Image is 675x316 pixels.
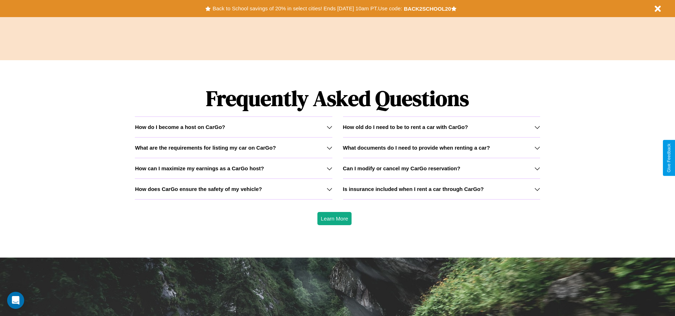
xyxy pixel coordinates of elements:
[343,186,484,192] h3: Is insurance included when I rent a car through CarGo?
[135,80,540,116] h1: Frequently Asked Questions
[317,212,352,225] button: Learn More
[135,165,264,171] h3: How can I maximize my earnings as a CarGo host?
[404,6,451,12] b: BACK2SCHOOL20
[343,165,460,171] h3: Can I modify or cancel my CarGo reservation?
[666,144,671,172] div: Give Feedback
[7,292,24,309] div: Open Intercom Messenger
[211,4,404,14] button: Back to School savings of 20% in select cities! Ends [DATE] 10am PT.Use code:
[135,145,276,151] h3: What are the requirements for listing my car on CarGo?
[343,124,468,130] h3: How old do I need to be to rent a car with CarGo?
[343,145,490,151] h3: What documents do I need to provide when renting a car?
[135,186,262,192] h3: How does CarGo ensure the safety of my vehicle?
[135,124,225,130] h3: How do I become a host on CarGo?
